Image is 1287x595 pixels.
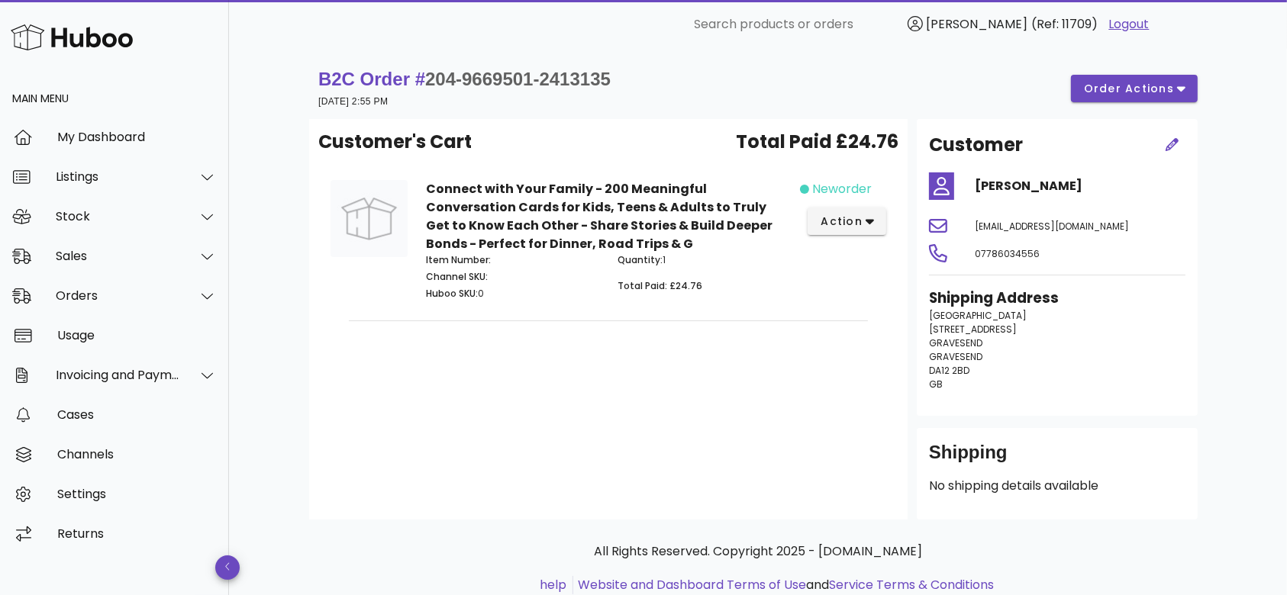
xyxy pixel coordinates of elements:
[57,447,217,462] div: Channels
[321,542,1195,561] p: All Rights Reserved. Copyright 2025 - [DOMAIN_NAME]
[56,249,180,263] div: Sales
[57,130,217,144] div: My Dashboard
[426,180,773,252] strong: Connect with Your Family - 200 Meaningful Conversation Cards for Kids, Teens & Adults to Truly Ge...
[929,309,1027,322] span: [GEOGRAPHIC_DATA]
[56,368,180,382] div: Invoicing and Payments
[975,177,1185,195] h4: [PERSON_NAME]
[57,407,217,422] div: Cases
[56,209,180,224] div: Stock
[57,328,217,343] div: Usage
[820,214,863,230] span: action
[927,15,1028,33] span: [PERSON_NAME]
[830,576,995,593] a: Service Terms & Conditions
[56,288,180,303] div: Orders
[318,128,472,156] span: Customer's Cart
[929,350,982,363] span: GRAVESEND
[426,253,491,266] span: Item Number:
[736,128,898,156] span: Total Paid £24.76
[318,96,388,107] small: [DATE] 2:55 PM
[426,287,599,301] p: 0
[812,180,872,198] span: neworder
[929,378,943,391] span: GB
[426,287,478,300] span: Huboo SKU:
[57,487,217,501] div: Settings
[975,220,1129,233] span: [EMAIL_ADDRESS][DOMAIN_NAME]
[1032,15,1098,33] span: (Ref: 11709)
[929,288,1185,309] h3: Shipping Address
[1071,75,1198,102] button: order actions
[929,323,1017,336] span: [STREET_ADDRESS]
[929,131,1023,159] h2: Customer
[425,69,611,89] span: 204-9669501-2413135
[929,440,1185,477] div: Shipping
[975,247,1040,260] span: 07786034556
[808,207,886,235] button: action
[1109,15,1150,34] a: Logout
[56,169,180,184] div: Listings
[540,576,567,593] a: help
[11,21,133,53] img: Huboo Logo
[929,336,982,349] span: GRAVESEND
[331,180,408,257] img: Product Image
[57,526,217,541] div: Returns
[579,576,807,593] a: Website and Dashboard Terms of Use
[618,253,791,267] p: 1
[929,364,969,377] span: DA12 2BD
[1083,81,1175,97] span: order actions
[573,576,995,594] li: and
[426,270,488,283] span: Channel SKU:
[318,69,611,89] strong: B2C Order #
[618,279,702,292] span: Total Paid: £24.76
[929,477,1185,495] p: No shipping details available
[618,253,663,266] span: Quantity:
